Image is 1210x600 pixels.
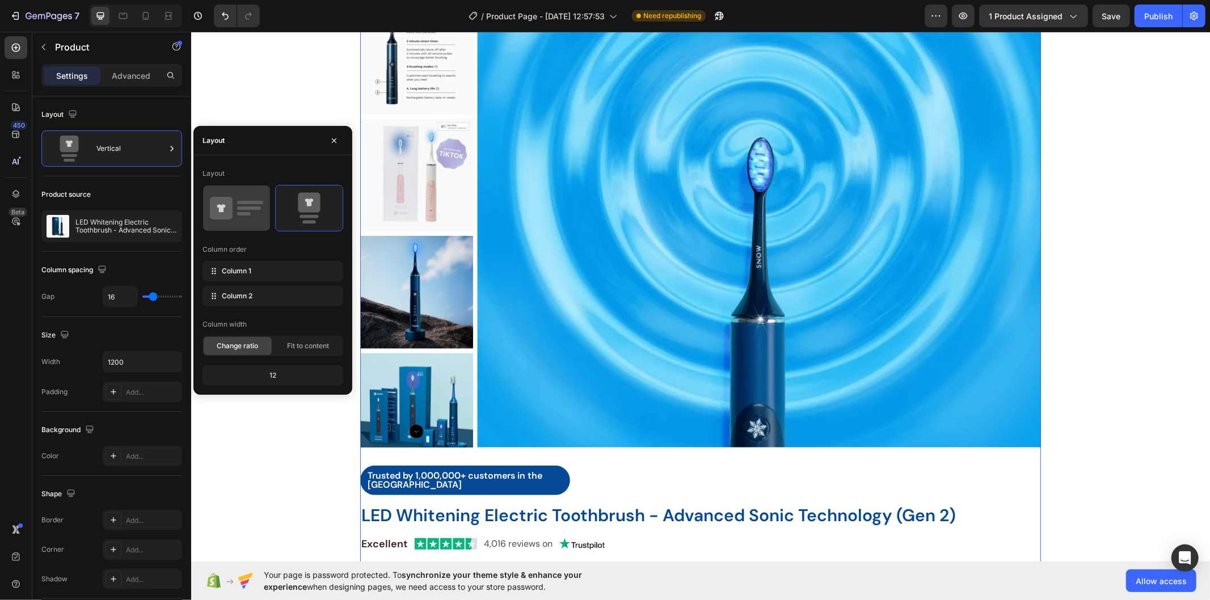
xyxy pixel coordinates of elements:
[1135,5,1182,27] button: Publish
[169,472,850,495] h2: LED Whitening Electric Toothbrush - Advanced Sonic Technology (Gen 2)
[1126,569,1196,592] button: Allow access
[293,508,361,517] p: 4,016 reviews on
[41,189,91,200] div: Product source
[191,32,1210,561] iframe: Design area
[41,107,79,122] div: Layout
[41,328,71,343] div: Size
[222,266,251,276] span: Column 1
[56,70,88,82] p: Settings
[486,10,605,22] span: Product Page - [DATE] 12:57:53
[41,422,96,438] div: Background
[1144,10,1173,22] div: Publish
[643,11,701,21] span: Need republishing
[989,10,1063,22] span: 1 product assigned
[203,319,247,329] div: Column width
[55,40,151,54] p: Product
[112,70,150,82] p: Advanced
[11,121,27,130] div: 450
[41,515,64,525] div: Border
[264,570,582,591] span: synchronize your theme style & enhance your experience
[126,387,179,398] div: Add...
[103,286,137,307] input: Auto
[41,263,109,278] div: Column spacing
[218,393,232,407] button: Carousel Next Arrow
[292,506,362,518] div: Rich Text Editor. Editing area: main
[74,9,79,23] p: 7
[1136,575,1187,587] span: Allow access
[214,5,260,27] div: Undo/Redo
[103,352,182,372] input: Auto
[41,487,78,502] div: Shape
[203,168,225,179] div: Layout
[5,5,85,27] button: 7
[264,569,626,593] span: Your page is password protected. To when designing pages, we need access to your store password.
[126,545,179,555] div: Add...
[176,440,372,458] p: Trusted by 1,000,000+ customers in the [GEOGRAPHIC_DATA]
[126,574,179,585] div: Add...
[75,218,177,234] p: LED Whitening Electric Toothbrush - Advanced Sonic Technology (Gen 2)
[126,516,179,526] div: Add...
[41,291,54,302] div: Gap
[979,5,1088,27] button: 1 product assigned
[481,10,484,22] span: /
[287,341,329,351] span: Fit to content
[368,506,414,518] img: gempages_586095209234826075-a4a550d1-60d6-4a58-be28-faef66e7c40b.png
[1171,544,1199,572] div: Open Intercom Messenger
[203,244,247,255] div: Column order
[224,506,286,518] img: gempages_586095209234826075-bf244f8c-f8d6-41d1-be56-e80e2cd862b9.png
[205,367,341,383] div: 12
[217,341,258,351] span: Change ratio
[169,504,218,520] div: Rich Text Editor. Editing area: main
[169,434,379,463] div: Rich Text Editor. Editing area: main
[1093,5,1130,27] button: Save
[47,215,69,238] img: product feature img
[203,136,225,146] div: Layout
[1102,11,1121,21] span: Save
[41,357,60,367] div: Width
[9,208,27,217] div: Beta
[126,451,179,462] div: Add...
[222,291,252,301] span: Column 2
[41,574,68,584] div: Shadow
[96,136,166,162] div: Vertical
[41,451,59,461] div: Color
[41,387,68,397] div: Padding
[170,505,217,519] a: Excellent
[41,544,64,555] div: Corner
